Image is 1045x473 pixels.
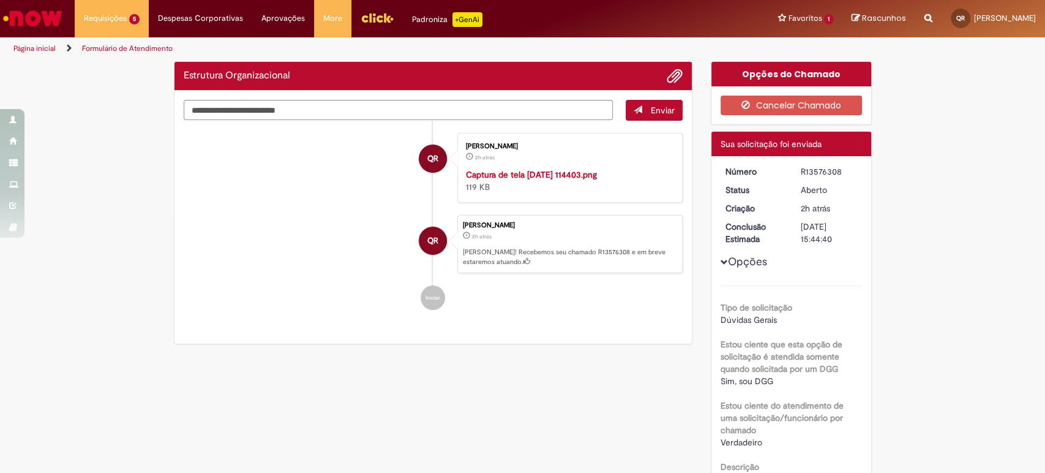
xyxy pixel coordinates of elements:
[412,12,482,27] div: Padroniza
[721,302,792,313] b: Tipo de solicitação
[361,9,394,27] img: click_logo_yellow_360x200.png
[184,70,290,81] h2: Estrutura Organizacional Histórico de tíquete
[419,227,447,255] div: Querlen Ribeiro
[184,215,683,274] li: Querlen Ribeiro
[475,154,495,161] span: 2h atrás
[721,138,822,149] span: Sua solicitação foi enviada
[716,221,792,245] dt: Conclusão Estimada
[801,202,858,214] div: 29/09/2025 11:44:36
[667,68,683,84] button: Adicionar anexos
[13,44,56,53] a: Página inicial
[472,233,492,240] time: 29/09/2025 11:44:36
[427,226,438,255] span: QR
[475,154,495,161] time: 29/09/2025 11:44:31
[466,143,670,150] div: [PERSON_NAME]
[721,376,773,387] span: Sim, sou DGG
[184,100,613,121] textarea: Digite sua mensagem aqui...
[711,62,871,86] div: Opções do Chamado
[463,248,676,267] p: [PERSON_NAME]! Recebemos seu chamado R13576308 e em breve estaremos atuando.
[862,12,906,24] span: Rascunhos
[626,100,683,121] button: Enviar
[716,202,792,214] dt: Criação
[721,400,844,436] b: Estou ciente do atendimento de uma solicitação/funcionário por chamado
[427,144,438,173] span: QR
[419,145,447,173] div: Querlen Ribeiro
[721,339,842,374] b: Estou ciente que esta opção de solicitação é atendida somente quando solicitada por um DGG
[801,184,858,196] div: Aberto
[184,121,683,323] ul: Histórico de tíquete
[716,184,792,196] dt: Status
[721,437,762,448] span: Verdadeiro
[261,12,305,25] span: Aprovações
[801,203,830,214] time: 29/09/2025 11:44:36
[129,14,140,25] span: 5
[9,37,687,60] ul: Trilhas de página
[956,14,965,22] span: QR
[788,12,822,25] span: Favoritos
[721,314,777,325] span: Dúvidas Gerais
[651,105,675,116] span: Enviar
[466,168,670,193] div: 119 KB
[974,13,1036,23] span: [PERSON_NAME]
[82,44,173,53] a: Formulário de Atendimento
[1,6,64,31] img: ServiceNow
[452,12,482,27] p: +GenAi
[84,12,127,25] span: Requisições
[466,169,597,180] a: Captura de tela [DATE] 114403.png
[801,203,830,214] span: 2h atrás
[472,233,492,240] span: 2h atrás
[721,96,862,115] button: Cancelar Chamado
[801,221,858,245] div: [DATE] 15:44:40
[716,165,792,178] dt: Número
[801,165,858,178] div: R13576308
[463,222,676,229] div: [PERSON_NAME]
[323,12,342,25] span: More
[852,13,906,25] a: Rascunhos
[158,12,243,25] span: Despesas Corporativas
[824,14,833,25] span: 1
[721,461,759,472] b: Descrição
